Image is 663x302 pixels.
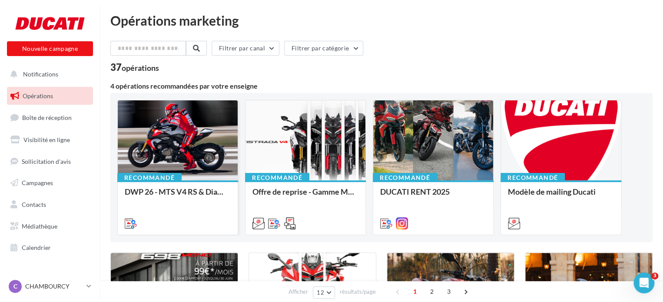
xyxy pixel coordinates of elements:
[7,278,93,295] a: C CHAMBOURCY
[22,114,72,121] span: Boîte de réception
[252,187,358,205] div: Offre de reprise - Gamme MTS V4
[5,131,95,149] a: Visibilité en ligne
[25,282,83,291] p: CHAMBOURCY
[5,217,95,236] a: Médiathèque
[408,285,422,299] span: 1
[245,173,309,183] div: Recommandé
[340,288,376,296] span: résultats/page
[5,196,95,214] a: Contacts
[22,201,46,208] span: Contacts
[380,187,486,205] div: DUCATI RENT 2025
[288,288,308,296] span: Afficher
[22,179,53,186] span: Campagnes
[313,286,335,299] button: 12
[651,272,658,279] span: 3
[317,289,324,296] span: 12
[5,239,95,257] a: Calendrier
[110,83,653,90] div: 4 opérations recommandées par votre enseigne
[22,222,57,230] span: Médiathèque
[5,174,95,192] a: Campagnes
[110,63,159,72] div: 37
[122,64,159,72] div: opérations
[125,187,231,205] div: DWP 26 - MTS V4 RS & Diavel V4 RS
[5,87,95,105] a: Opérations
[13,282,17,291] span: C
[5,153,95,171] a: Sollicitation d'avis
[373,173,437,183] div: Recommandé
[212,41,279,56] button: Filtrer par canal
[22,157,71,165] span: Sollicitation d'avis
[22,244,51,251] span: Calendrier
[117,173,182,183] div: Recommandé
[7,41,93,56] button: Nouvelle campagne
[110,14,653,27] div: Opérations marketing
[23,136,70,143] span: Visibilité en ligne
[5,65,91,83] button: Notifications
[23,92,53,100] span: Opérations
[633,272,654,293] iframe: Intercom live chat
[23,70,58,78] span: Notifications
[284,41,363,56] button: Filtrer par catégorie
[501,173,565,183] div: Recommandé
[508,187,614,205] div: Modèle de mailing Ducati
[442,285,456,299] span: 3
[5,108,95,127] a: Boîte de réception
[425,285,439,299] span: 2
